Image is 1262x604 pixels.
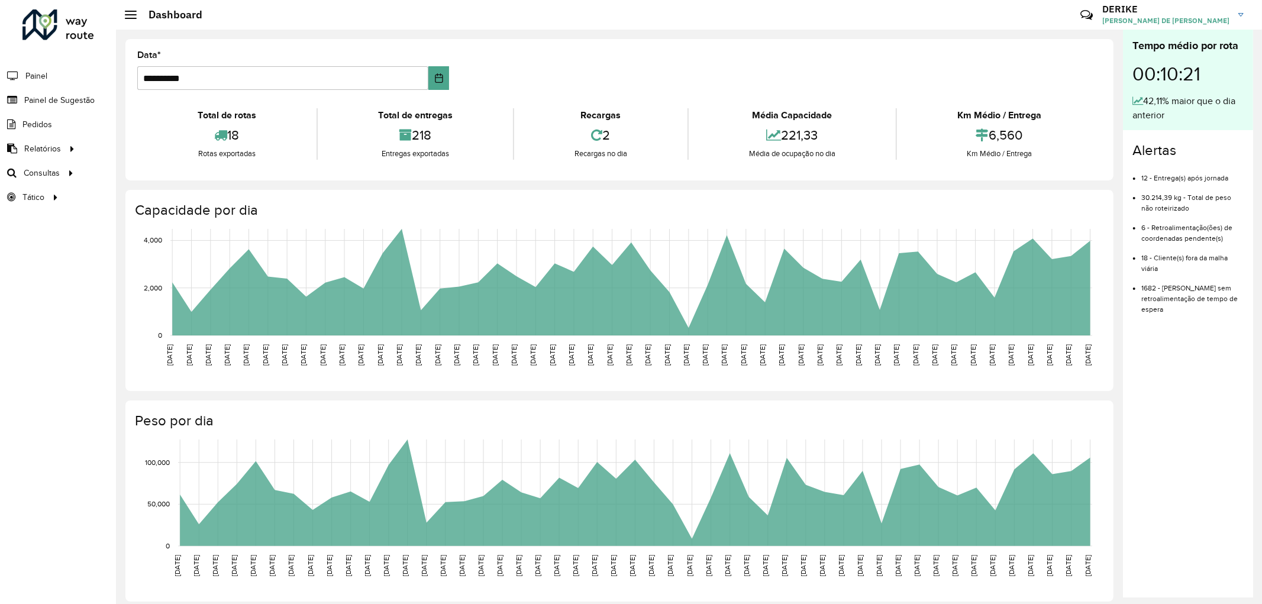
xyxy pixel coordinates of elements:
[567,344,575,366] text: [DATE]
[893,344,900,366] text: [DATE]
[761,555,769,576] text: [DATE]
[875,555,883,576] text: [DATE]
[900,122,1099,148] div: 6,560
[816,344,824,366] text: [DATE]
[1102,15,1229,26] span: [PERSON_NAME] DE [PERSON_NAME]
[338,344,346,366] text: [DATE]
[818,555,826,576] text: [DATE]
[268,555,276,576] text: [DATE]
[321,148,510,160] div: Entregas exportadas
[517,108,685,122] div: Recargas
[22,118,52,131] span: Pedidos
[25,70,47,82] span: Painel
[517,122,685,148] div: 2
[376,344,384,366] text: [DATE]
[743,555,750,576] text: [DATE]
[395,344,403,366] text: [DATE]
[211,555,219,576] text: [DATE]
[144,284,162,292] text: 2,000
[24,94,95,106] span: Painel de Sugestão
[692,108,893,122] div: Média Capacidade
[1046,555,1054,576] text: [DATE]
[1141,183,1244,214] li: 30.214,39 kg - Total de peso não roteirizado
[166,542,170,550] text: 0
[144,237,162,244] text: 4,000
[644,344,651,366] text: [DATE]
[439,555,447,576] text: [DATE]
[529,344,537,366] text: [DATE]
[280,344,288,366] text: [DATE]
[299,344,307,366] text: [DATE]
[951,555,958,576] text: [DATE]
[931,344,938,366] text: [DATE]
[534,555,541,576] text: [DATE]
[1132,94,1244,122] div: 42,11% maior que o dia anterior
[780,555,788,576] text: [DATE]
[434,344,441,366] text: [DATE]
[145,458,170,466] text: 100,000
[912,344,919,366] text: [DATE]
[147,500,170,508] text: 50,000
[740,344,747,366] text: [DATE]
[950,344,958,366] text: [DATE]
[137,8,202,21] h2: Dashboard
[496,555,503,576] text: [DATE]
[249,555,257,576] text: [DATE]
[223,344,231,366] text: [DATE]
[491,344,499,366] text: [DATE]
[873,344,881,366] text: [DATE]
[1064,344,1072,366] text: [DATE]
[24,167,60,179] span: Consultas
[663,344,671,366] text: [DATE]
[572,555,579,576] text: [DATE]
[969,344,977,366] text: [DATE]
[705,555,712,576] text: [DATE]
[166,344,173,366] text: [DATE]
[140,122,314,148] div: 18
[970,555,977,576] text: [DATE]
[759,344,766,366] text: [DATE]
[137,48,161,62] label: Data
[288,555,295,576] text: [DATE]
[140,108,314,122] div: Total de rotas
[325,555,333,576] text: [DATE]
[894,555,902,576] text: [DATE]
[586,344,594,366] text: [DATE]
[1007,344,1015,366] text: [DATE]
[1027,344,1034,366] text: [DATE]
[1074,2,1099,28] a: Contato Rápido
[1132,38,1244,54] div: Tempo médio por rota
[989,555,997,576] text: [DATE]
[428,66,449,90] button: Choose Date
[692,148,893,160] div: Média de ocupação no dia
[321,122,510,148] div: 218
[856,555,864,576] text: [DATE]
[1065,555,1073,576] text: [DATE]
[988,344,996,366] text: [DATE]
[932,555,940,576] text: [DATE]
[22,191,44,204] span: Tático
[548,344,556,366] text: [DATE]
[900,148,1099,160] div: Km Médio / Entrega
[262,344,269,366] text: [DATE]
[913,555,921,576] text: [DATE]
[1084,344,1092,366] text: [DATE]
[799,555,807,576] text: [DATE]
[414,344,422,366] text: [DATE]
[625,344,632,366] text: [DATE]
[553,555,560,576] text: [DATE]
[382,555,390,576] text: [DATE]
[135,202,1102,219] h4: Capacidade por dia
[721,344,728,366] text: [DATE]
[477,555,485,576] text: [DATE]
[458,555,466,576] text: [DATE]
[609,555,617,576] text: [DATE]
[1141,244,1244,274] li: 18 - Cliente(s) fora da malha viária
[724,555,731,576] text: [DATE]
[357,344,364,366] text: [DATE]
[1141,214,1244,244] li: 6 - Retroalimentação(ões) de coordenadas pendente(s)
[420,555,428,576] text: [DATE]
[173,555,181,576] text: [DATE]
[797,344,805,366] text: [DATE]
[1102,4,1229,15] h3: DERIKE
